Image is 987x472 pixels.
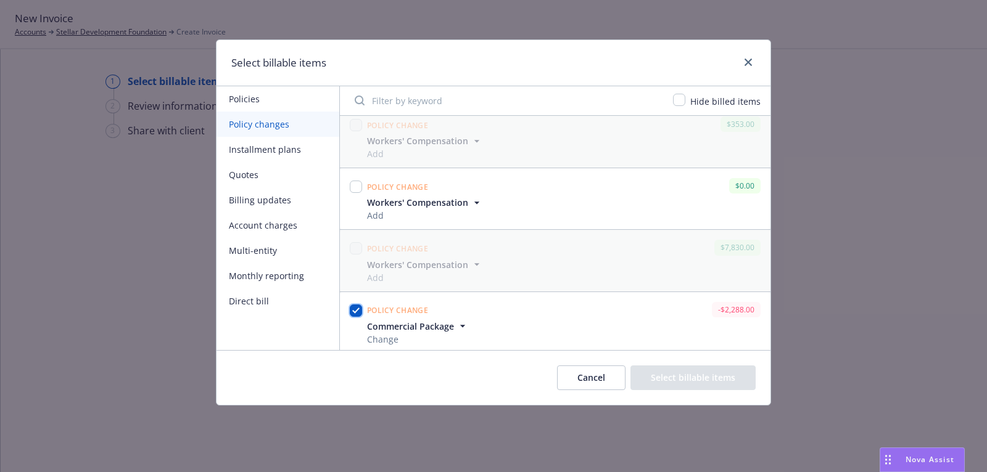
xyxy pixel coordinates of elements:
[690,96,761,107] span: Hide billed items
[367,209,483,222] span: Add
[741,55,756,70] a: close
[367,182,428,192] span: Policy change
[217,137,339,162] button: Installment plans
[367,147,483,160] span: Add
[217,213,339,238] button: Account charges
[367,258,468,271] span: Workers' Compensation
[367,196,468,209] span: Workers' Compensation
[231,55,326,71] h1: Select billable items
[340,107,770,168] span: Policy change$353.00Workers' CompensationAdd
[347,88,666,113] input: Filter by keyword
[367,271,483,284] span: Add
[367,305,428,315] span: Policy change
[367,243,428,254] span: Policy change
[721,116,761,132] div: $353.00
[217,112,339,137] button: Policy changes
[367,196,483,209] button: Workers' Compensation
[712,302,761,317] div: -$2,288.00
[340,230,770,291] span: Policy change$7,830.00Workers' CompensationAdd
[217,238,339,263] button: Multi-entity
[367,120,428,131] span: Policy change
[729,178,761,193] div: $0.00
[217,86,339,112] button: Policies
[217,187,339,213] button: Billing updates
[367,320,454,333] span: Commercial Package
[367,258,483,271] button: Workers' Compensation
[217,288,339,314] button: Direct bill
[367,134,468,147] span: Workers' Compensation
[367,320,469,333] button: Commercial Package
[714,240,761,255] div: $7,830.00
[367,134,483,147] button: Workers' Compensation
[880,447,965,472] button: Nova Assist
[880,448,896,471] div: Drag to move
[367,333,469,346] span: Change
[217,162,339,187] button: Quotes
[906,454,954,465] span: Nova Assist
[557,365,626,390] button: Cancel
[217,263,339,288] button: Monthly reporting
